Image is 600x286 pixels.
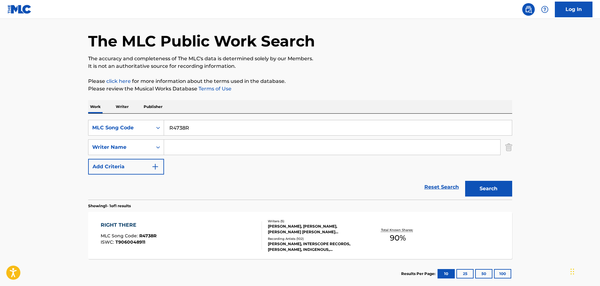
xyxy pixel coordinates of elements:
div: [PERSON_NAME], INTERSCOPE RECORDS, [PERSON_NAME], INDIGENOUS, [PERSON_NAME] [268,241,363,252]
div: RIGHT THERE [101,221,157,229]
a: Reset Search [421,180,462,194]
p: Writer [114,100,130,113]
p: Please review the Musical Works Database [88,85,512,93]
img: help [541,6,549,13]
p: The accuracy and completeness of The MLC's data is determined solely by our Members. [88,55,512,62]
button: 10 [438,269,455,278]
div: Help [539,3,551,16]
span: 90 % [390,232,406,244]
a: Public Search [522,3,535,16]
a: RIGHT THEREMLC Song Code:R4738RISWC:T9060048911Writers (5)[PERSON_NAME], [PERSON_NAME], [PERSON_N... [88,212,512,259]
iframe: Chat Widget [569,256,600,286]
p: Total Known Shares: [381,228,415,232]
p: Work [88,100,103,113]
h1: The MLC Public Work Search [88,32,315,51]
span: R4738R [139,233,157,239]
p: Please for more information about the terms used in the database. [88,78,512,85]
span: T9060048911 [115,239,145,245]
span: MLC Song Code : [101,233,139,239]
div: MLC Song Code [92,124,149,132]
div: Drag [571,262,574,281]
div: Recording Artists ( 102 ) [268,236,363,241]
form: Search Form [88,120,512,200]
p: Publisher [142,100,164,113]
a: Terms of Use [197,86,231,92]
img: MLC Logo [8,5,32,14]
img: search [525,6,532,13]
button: 50 [475,269,492,278]
a: click here [106,78,131,84]
div: Writers ( 5 ) [268,219,363,224]
span: ISWC : [101,239,115,245]
p: Results Per Page: [401,271,437,277]
div: [PERSON_NAME], [PERSON_NAME], [PERSON_NAME] [PERSON_NAME] [PERSON_NAME], [PERSON_NAME] [268,224,363,235]
button: 100 [494,269,511,278]
img: Delete Criterion [505,139,512,155]
div: Writer Name [92,143,149,151]
button: Search [465,181,512,197]
img: 9d2ae6d4665cec9f34b9.svg [151,163,159,170]
p: It is not an authoritative source for recording information. [88,62,512,70]
p: Showing 1 - 1 of 1 results [88,203,131,209]
a: Log In [555,2,592,17]
button: 25 [456,269,474,278]
button: Add Criteria [88,159,164,175]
